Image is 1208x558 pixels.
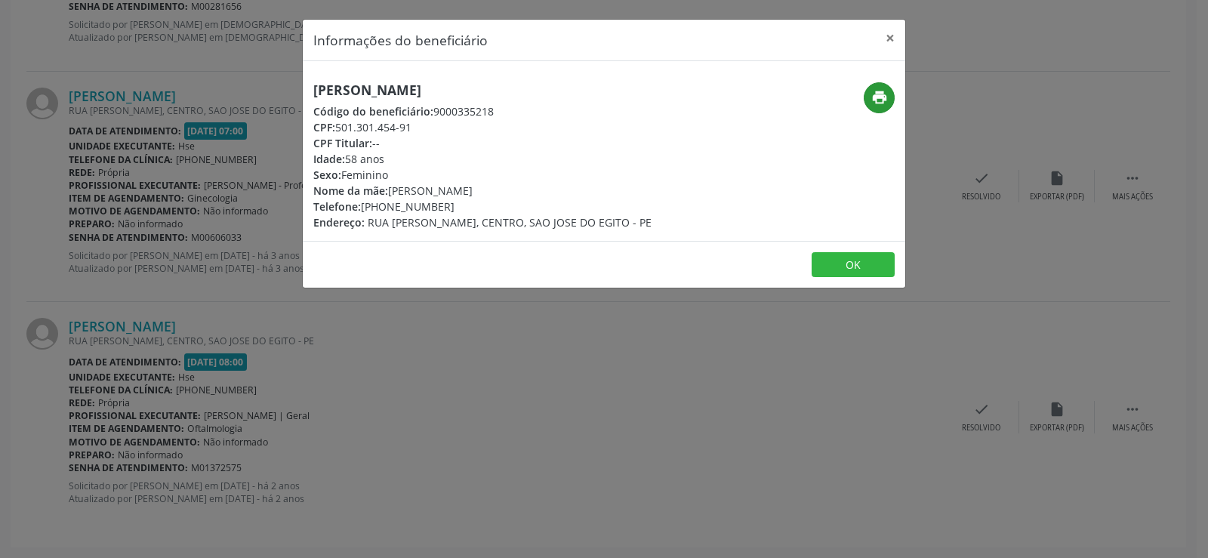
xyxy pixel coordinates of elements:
[871,89,888,106] i: print
[313,199,652,214] div: [PHONE_NUMBER]
[812,252,895,278] button: OK
[875,20,905,57] button: Close
[313,136,372,150] span: CPF Titular:
[313,199,361,214] span: Telefone:
[313,152,345,166] span: Idade:
[313,120,335,134] span: CPF:
[864,82,895,113] button: print
[313,30,488,50] h5: Informações do beneficiário
[368,215,652,230] span: RUA [PERSON_NAME], CENTRO, SAO JOSE DO EGITO - PE
[313,183,652,199] div: [PERSON_NAME]
[313,168,341,182] span: Sexo:
[313,167,652,183] div: Feminino
[313,135,652,151] div: --
[313,104,433,119] span: Código do beneficiário:
[313,103,652,119] div: 9000335218
[313,183,388,198] span: Nome da mãe:
[313,215,365,230] span: Endereço:
[313,82,652,98] h5: [PERSON_NAME]
[313,151,652,167] div: 58 anos
[313,119,652,135] div: 501.301.454-91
